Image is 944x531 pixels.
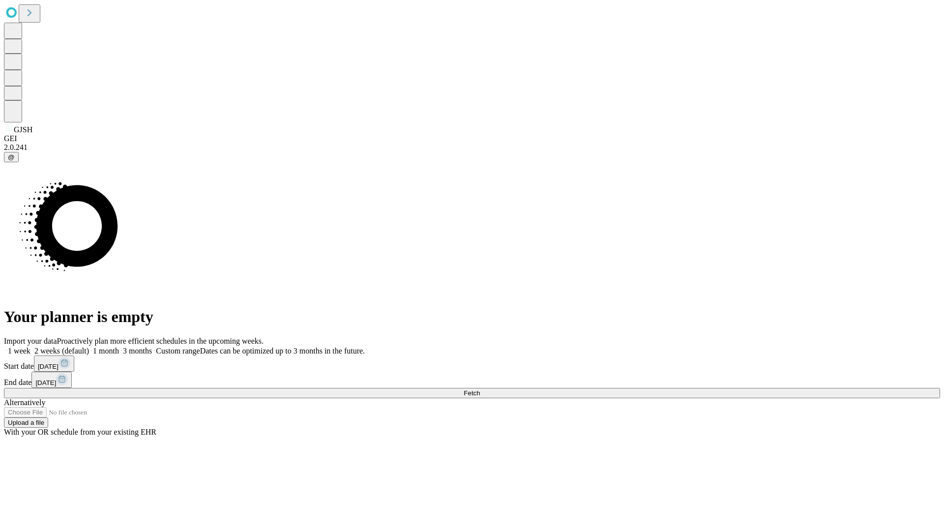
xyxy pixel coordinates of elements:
span: With your OR schedule from your existing EHR [4,428,156,436]
div: End date [4,372,940,388]
button: Fetch [4,388,940,398]
span: 3 months [123,347,152,355]
span: Fetch [464,389,480,397]
span: Import your data [4,337,57,345]
span: @ [8,153,15,161]
span: [DATE] [35,379,56,386]
span: 1 month [93,347,119,355]
h1: Your planner is empty [4,308,940,326]
button: Upload a file [4,417,48,428]
button: [DATE] [31,372,72,388]
span: 2 weeks (default) [34,347,89,355]
button: @ [4,152,19,162]
span: Dates can be optimized up to 3 months in the future. [200,347,365,355]
span: [DATE] [38,363,59,370]
div: GEI [4,134,940,143]
div: Start date [4,355,940,372]
span: 1 week [8,347,30,355]
div: 2.0.241 [4,143,940,152]
span: Proactively plan more efficient schedules in the upcoming weeks. [57,337,264,345]
span: Alternatively [4,398,45,407]
span: Custom range [156,347,200,355]
span: GJSH [14,125,32,134]
button: [DATE] [34,355,74,372]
